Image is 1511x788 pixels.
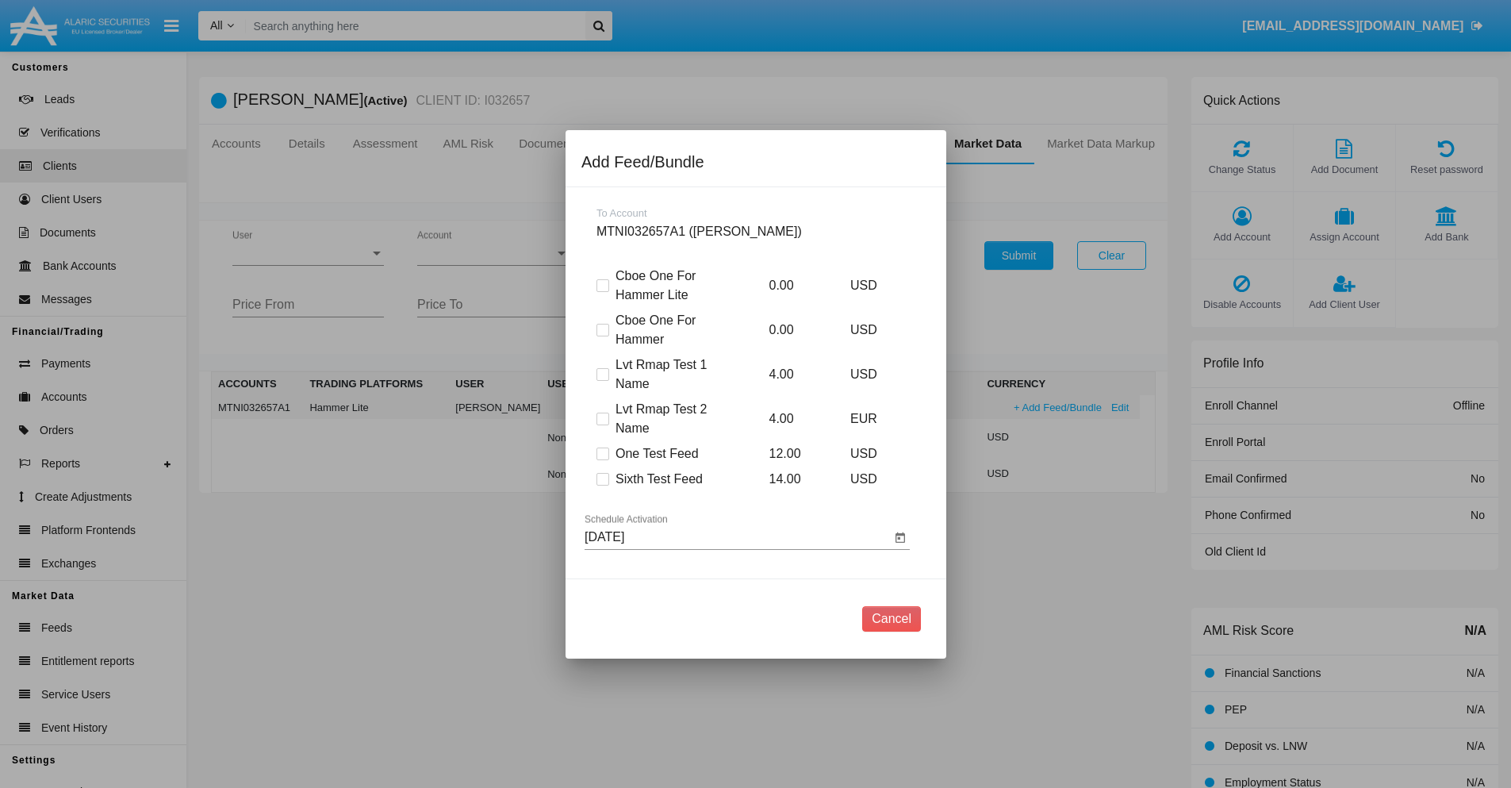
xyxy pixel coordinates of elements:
div: Add Feed/Bundle [581,149,930,175]
p: 12.00 [757,444,828,463]
button: Open calendar [891,528,910,547]
span: Cboe One For Hammer [616,311,735,349]
p: EUR [838,409,910,429]
button: Cancel [862,606,921,632]
span: Lvt Rmap Test 1 Name [616,356,735,394]
p: 0.00 [757,276,828,295]
span: Cboe One For Hammer Lite [616,267,735,305]
span: To Account [596,207,647,219]
span: One Test Feed [616,444,699,463]
p: 14.00 [757,470,828,489]
p: 0.00 [757,321,828,340]
span: Lvt Rmap Test 2 Name [616,400,735,438]
p: USD [838,470,910,489]
span: Sixth Test Feed [616,470,703,489]
p: 4.00 [757,365,828,384]
p: 4.00 [757,409,828,429]
p: USD [838,365,910,384]
p: USD [838,321,910,340]
p: USD [838,276,910,295]
p: USD [838,444,910,463]
span: MTNI032657A1 ([PERSON_NAME]) [596,225,802,238]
